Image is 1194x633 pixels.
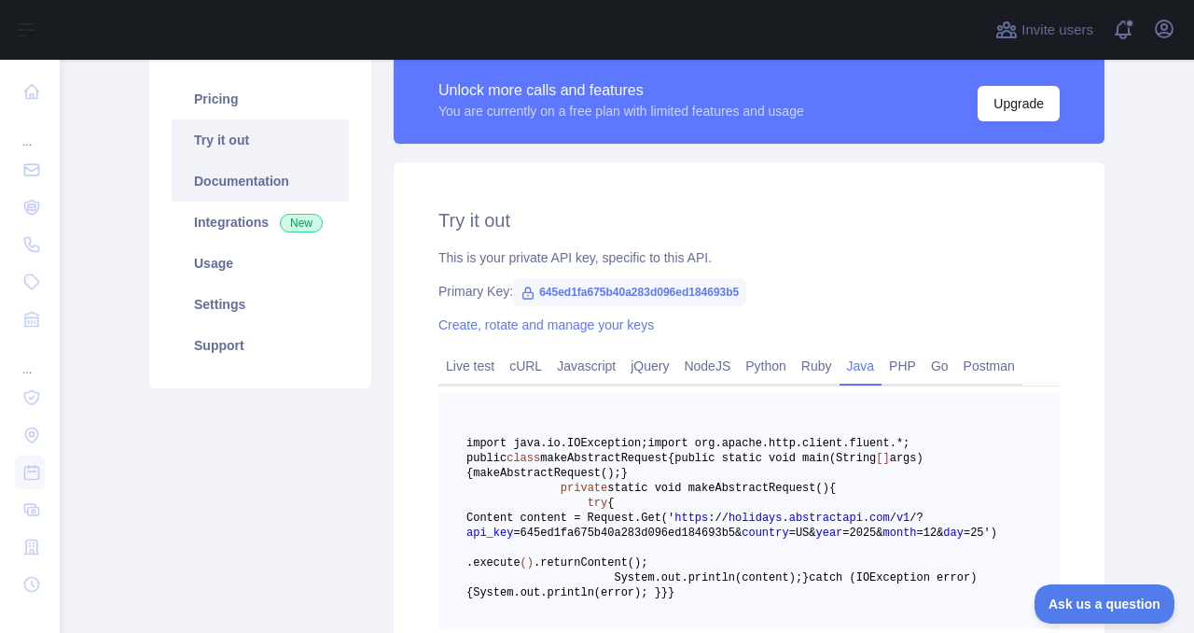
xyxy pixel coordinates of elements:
[896,512,909,525] span: v1
[15,112,45,149] div: ...
[869,512,890,525] span: com
[722,512,729,525] span: /
[992,15,1097,45] button: Invite users
[883,527,917,540] span: month
[876,452,889,465] span: []
[742,527,788,540] span: country
[438,317,654,332] a: Create, rotate and manage your keys
[614,571,654,584] span: System
[917,512,923,525] span: ?
[641,512,674,525] span: Get('
[842,527,882,540] span: =2025&
[513,527,742,540] span: =645ed1fa675b40a283d096ed184693b5&
[502,351,549,381] a: cURL
[715,512,721,525] span: /
[614,467,620,480] span: ;
[1034,584,1175,624] iframe: Toggle Customer Support
[978,86,1060,121] button: Upgrade
[943,527,964,540] span: day
[588,497,608,510] span: try
[466,512,641,525] span: Content content = Request.
[863,512,869,525] span: .
[607,497,614,510] span: {
[782,512,788,525] span: .
[1021,20,1093,41] span: Invite users
[172,202,349,243] a: Integrations New
[466,556,521,570] span: .execute
[521,586,661,599] span: out.println(error); }
[561,482,607,495] span: private
[641,556,647,570] span: ;
[794,351,840,381] a: Ruby
[438,351,502,381] a: Live test
[917,527,944,540] span: =12&
[172,161,349,202] a: Documentation
[923,351,956,381] a: Go
[708,512,715,525] span: :
[668,452,674,465] span: {
[789,527,816,540] span: =US&
[438,207,1060,233] h2: Try it out
[513,586,520,599] span: .
[466,527,513,540] span: api_key
[473,586,513,599] span: System
[438,248,1060,267] div: This is your private API key, specific to this API.
[829,482,836,495] span: {
[521,556,534,570] span: ()
[674,512,708,525] span: https
[438,102,804,120] div: You are currently on a free plan with limited features and usage
[172,243,349,284] a: Usage
[789,512,863,525] span: abstractapi
[661,586,668,599] span: }
[964,527,997,540] span: =25')
[729,512,783,525] span: holidays
[438,282,1060,301] div: Primary Key:
[15,340,45,377] div: ...
[172,325,349,366] a: Support
[802,571,809,584] span: }
[738,351,794,381] a: Python
[647,437,909,450] span: import org.apache.http.client.fluent.*;
[840,351,882,381] a: Java
[661,571,802,584] span: out.println(content);
[540,452,668,465] span: makeAbstractRequest
[621,467,628,480] span: }
[607,482,715,495] span: static void make
[676,351,738,381] a: NodeJS
[466,437,647,450] span: import java.io.IOException;
[816,527,843,540] span: year
[909,512,916,525] span: /
[507,452,540,465] span: class
[890,512,896,525] span: /
[655,571,661,584] span: .
[466,452,507,465] span: public
[580,556,641,570] span: Content()
[882,351,923,381] a: PHP
[172,284,349,325] a: Settings
[956,351,1022,381] a: Postman
[473,467,500,480] span: make
[280,214,323,232] span: New
[438,79,804,102] div: Unlock more calls and features
[534,556,580,570] span: .return
[172,120,349,161] a: Try it out
[715,482,828,495] span: AbstractRequest()
[172,78,349,120] a: Pricing
[500,467,614,480] span: AbstractRequest()
[674,452,876,465] span: public static void main(String
[623,351,676,381] a: jQuery
[513,278,746,306] span: 645ed1fa675b40a283d096ed184693b5
[549,351,623,381] a: Javascript
[668,586,674,599] span: }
